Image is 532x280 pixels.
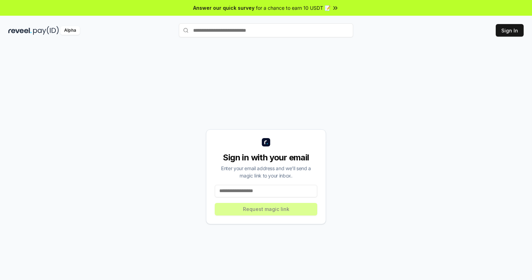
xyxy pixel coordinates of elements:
img: reveel_dark [8,26,32,35]
span: for a chance to earn 10 USDT 📝 [256,4,330,12]
button: Sign In [496,24,524,37]
div: Enter your email address and we’ll send a magic link to your inbox. [215,165,317,179]
span: Answer our quick survey [193,4,254,12]
div: Alpha [60,26,80,35]
img: logo_small [262,138,270,146]
img: pay_id [33,26,59,35]
div: Sign in with your email [215,152,317,163]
